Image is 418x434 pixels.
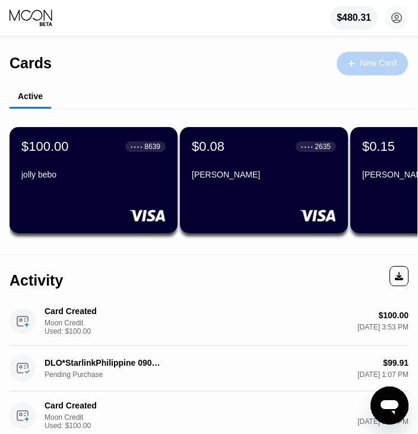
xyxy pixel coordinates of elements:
div: Moon Credit Used: $100.00 [45,413,104,430]
div: ● ● ● ● [131,145,142,148]
div: Cards [9,55,52,72]
div: $0.08● ● ● ●2635[PERSON_NAME] [180,127,348,233]
div: $0.15 [362,139,395,154]
div: 8639 [144,142,160,151]
div: New Card [360,58,397,68]
div: [DATE] 1:06 PM [357,417,408,426]
div: Card Created [45,401,163,410]
div: $100.00● ● ● ●8639jolly bebo [9,127,178,233]
div: jolly bebo [21,170,166,179]
div: [DATE] 1:07 PM [357,370,408,379]
div: $0.08 [192,139,224,154]
div: $480.31 [337,12,371,23]
div: DLO*StarlinkPhilippine 090000000 PH [45,358,163,368]
div: Moon Credit Used: $100.00 [45,319,104,335]
div: $480.31 [330,6,378,30]
div: $100.00 [378,311,408,320]
div: DLO*StarlinkPhilippine 090000000 PHPending Purchase$99.91[DATE] 1:07 PM [9,346,408,391]
div: Pending Purchase [45,370,104,379]
div: New Card [337,52,408,75]
div: Card CreatedMoon Credit Used: $100.00$100.00[DATE] 3:53 PM [9,297,408,346]
iframe: Button to launch messaging window [370,387,408,425]
div: Card Created [45,306,163,316]
div: Active [18,91,43,101]
div: $100.00 [21,139,69,154]
div: Activity [9,272,63,289]
div: [PERSON_NAME] [192,170,336,179]
div: 2635 [315,142,331,151]
div: [DATE] 3:53 PM [357,323,408,331]
div: ● ● ● ● [301,145,313,148]
div: $99.91 [383,358,408,368]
